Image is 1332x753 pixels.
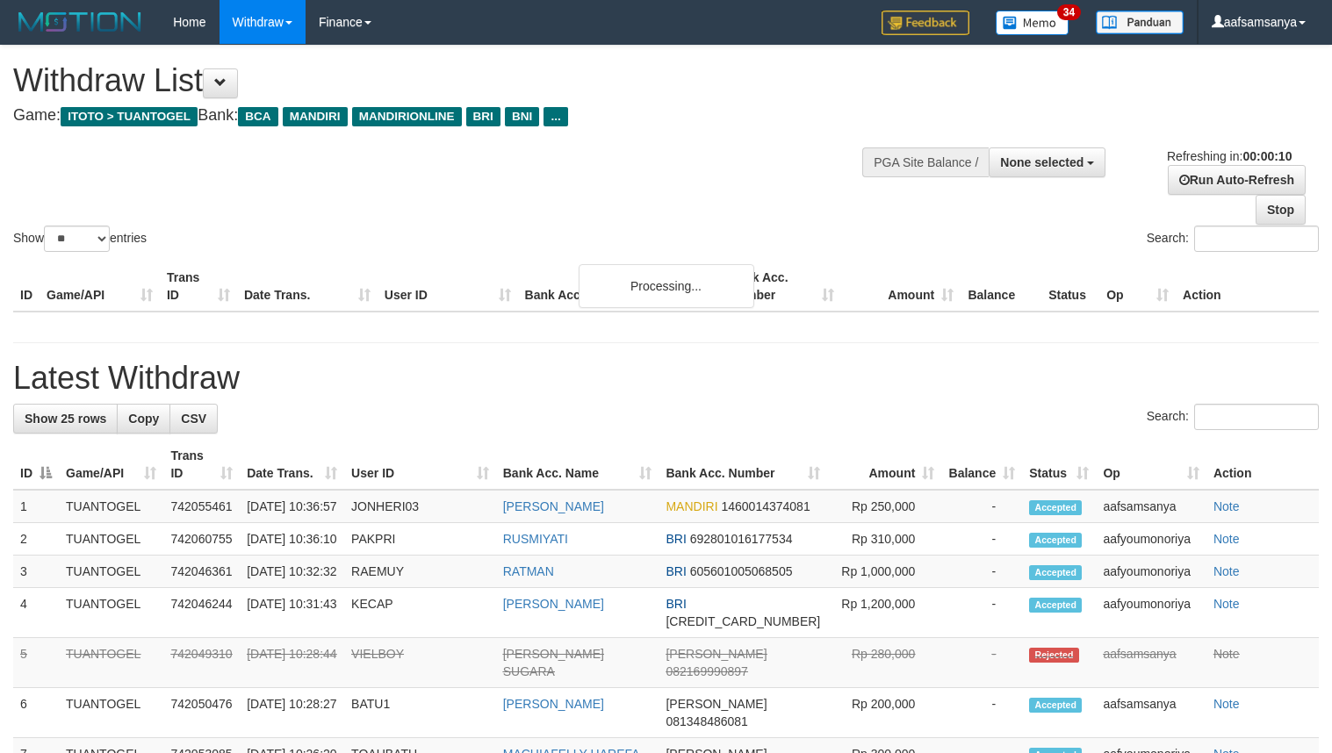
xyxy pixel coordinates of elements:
[941,523,1022,556] td: -
[344,440,496,490] th: User ID: activate to sort column ascending
[61,107,198,126] span: ITOTO > TUANTOGEL
[13,490,59,523] td: 1
[1213,647,1240,661] a: Note
[827,638,941,688] td: Rp 280,000
[1029,648,1078,663] span: Rejected
[13,440,59,490] th: ID: activate to sort column descending
[666,499,717,513] span: MANDIRI
[163,440,240,490] th: Trans ID: activate to sort column ascending
[666,532,686,546] span: BRI
[1213,532,1240,546] a: Note
[1242,149,1292,163] strong: 00:00:10
[827,688,941,738] td: Rp 200,000
[59,688,163,738] td: TUANTOGEL
[163,588,240,638] td: 742046244
[13,523,59,556] td: 2
[344,638,496,688] td: VIELBOY
[240,523,344,556] td: [DATE] 10:36:10
[117,404,170,434] a: Copy
[941,638,1022,688] td: -
[1096,556,1206,588] td: aafyoumonoriya
[996,11,1069,35] img: Button%20Memo.svg
[827,588,941,638] td: Rp 1,200,000
[13,107,870,125] h4: Game: Bank:
[941,490,1022,523] td: -
[722,262,841,312] th: Bank Acc. Number
[238,107,277,126] span: BCA
[13,226,147,252] label: Show entries
[505,107,539,126] span: BNI
[961,262,1041,312] th: Balance
[503,499,604,513] a: [PERSON_NAME]
[1029,598,1082,613] span: Accepted
[13,556,59,588] td: 3
[59,588,163,638] td: TUANTOGEL
[163,556,240,588] td: 742046361
[1096,688,1206,738] td: aafsamsanya
[13,262,40,312] th: ID
[1096,588,1206,638] td: aafyoumonoriya
[169,404,218,434] a: CSV
[1096,523,1206,556] td: aafyoumonoriya
[59,490,163,523] td: TUANTOGEL
[44,226,110,252] select: Showentries
[666,697,767,711] span: [PERSON_NAME]
[240,638,344,688] td: [DATE] 10:28:44
[941,440,1022,490] th: Balance: activate to sort column ascending
[1029,698,1082,713] span: Accepted
[503,697,604,711] a: [PERSON_NAME]
[1147,404,1319,430] label: Search:
[1029,565,1082,580] span: Accepted
[941,588,1022,638] td: -
[163,523,240,556] td: 742060755
[1057,4,1081,20] span: 34
[503,564,554,578] a: RATMAN
[1000,155,1084,169] span: None selected
[1147,226,1319,252] label: Search:
[25,412,106,426] span: Show 25 rows
[240,440,344,490] th: Date Trans.: activate to sort column ascending
[13,9,147,35] img: MOTION_logo.png
[240,490,344,523] td: [DATE] 10:36:57
[496,440,659,490] th: Bank Acc. Name: activate to sort column ascending
[13,63,870,98] h1: Withdraw List
[1041,262,1099,312] th: Status
[941,688,1022,738] td: -
[1206,440,1319,490] th: Action
[40,262,160,312] th: Game/API
[240,556,344,588] td: [DATE] 10:32:32
[59,556,163,588] td: TUANTOGEL
[344,588,496,638] td: KECAP
[518,262,723,312] th: Bank Acc. Name
[1096,440,1206,490] th: Op: activate to sort column ascending
[666,664,747,678] span: Copy 082169990897 to clipboard
[344,523,496,556] td: PAKPRI
[59,440,163,490] th: Game/API: activate to sort column ascending
[503,597,604,611] a: [PERSON_NAME]
[941,556,1022,588] td: -
[827,523,941,556] td: Rp 310,000
[1256,195,1306,225] a: Stop
[128,412,159,426] span: Copy
[503,647,604,678] a: [PERSON_NAME] SUGARA
[659,440,827,490] th: Bank Acc. Number: activate to sort column ascending
[1176,262,1319,312] th: Action
[163,490,240,523] td: 742055461
[690,564,793,578] span: Copy 605601005068505 to clipboard
[1168,165,1306,195] a: Run Auto-Refresh
[579,264,754,308] div: Processing...
[240,688,344,738] td: [DATE] 10:28:27
[466,107,500,126] span: BRI
[690,532,793,546] span: Copy 692801016177534 to clipboard
[862,147,989,177] div: PGA Site Balance /
[503,532,568,546] a: RUSMIYATI
[1213,697,1240,711] a: Note
[827,556,941,588] td: Rp 1,000,000
[827,440,941,490] th: Amount: activate to sort column ascending
[344,688,496,738] td: BATU1
[1213,597,1240,611] a: Note
[240,588,344,638] td: [DATE] 10:31:43
[1029,533,1082,548] span: Accepted
[1194,404,1319,430] input: Search:
[181,412,206,426] span: CSV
